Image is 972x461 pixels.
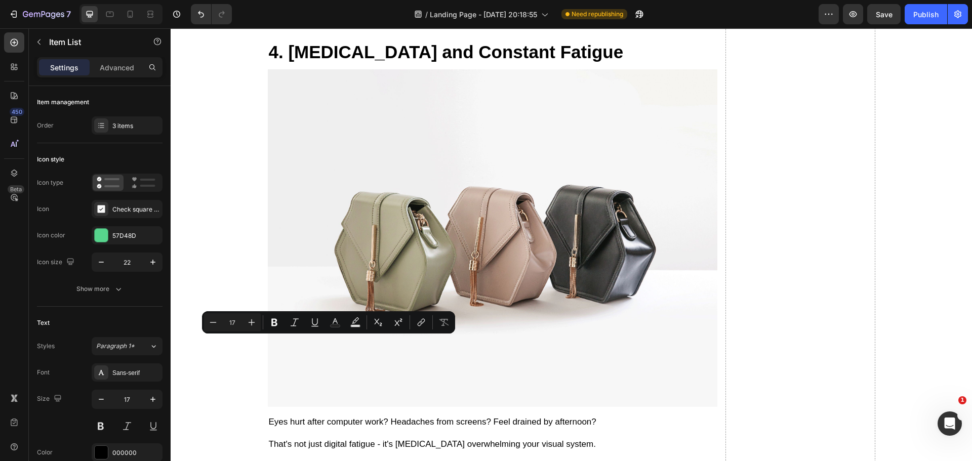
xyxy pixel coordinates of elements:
div: Order [37,121,54,130]
p: Settings [50,62,78,73]
div: Color [37,448,53,457]
iframe: Intercom live chat [938,411,962,436]
div: Icon style [37,155,64,164]
div: Styles [37,342,55,351]
span: Save [876,10,893,19]
span: Need republishing [572,10,623,19]
div: 57D48D [112,231,160,240]
div: Text [37,318,50,327]
div: 000000 [112,448,160,457]
div: Font [37,368,50,377]
div: Icon [37,204,49,214]
div: Editor contextual toolbar [202,311,455,333]
div: Beta [8,185,24,193]
div: 450 [10,108,24,116]
div: Sans-serif [112,368,160,378]
div: Icon type [37,178,63,187]
div: 3 items [112,121,160,131]
button: Publish [905,4,947,24]
div: Size [37,392,64,406]
div: Icon size [37,256,76,269]
div: Publish [913,9,939,20]
p: Item List [49,36,135,48]
div: Show more [76,284,124,294]
button: Paragraph 1* [92,337,163,355]
span: 1 [958,396,966,404]
span: Paragraph 1* [96,342,135,351]
div: Icon color [37,231,65,240]
p: 7 [66,8,71,20]
div: Check square filled [112,205,160,214]
button: 7 [4,4,75,24]
div: Undo/Redo [191,4,232,24]
button: Show more [37,280,163,298]
button: Save [867,4,901,24]
span: / [425,9,428,20]
span: Landing Page - [DATE] 20:18:55 [430,9,537,20]
iframe: Design area [171,28,972,461]
div: Item management [37,98,89,107]
p: Blue light from screens generates free radicals that damage retinal cells, disrupting normal eye ... [98,432,546,458]
p: Advanced [100,62,134,73]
